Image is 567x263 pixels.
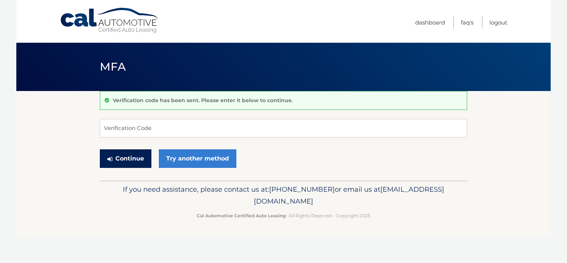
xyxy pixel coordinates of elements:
span: MFA [100,60,126,74]
a: FAQ's [461,16,473,29]
span: [PHONE_NUMBER] [269,185,335,194]
a: Try another method [159,149,236,168]
p: Verification code has been sent. Please enter it below to continue. [113,97,293,104]
p: If you need assistance, please contact us at: or email us at [105,184,462,207]
strong: Cal Automotive Certified Auto Leasing [197,213,286,218]
button: Continue [100,149,151,168]
a: Dashboard [415,16,445,29]
a: Logout [489,16,507,29]
p: - All Rights Reserved - Copyright 2025 [105,212,462,220]
span: [EMAIL_ADDRESS][DOMAIN_NAME] [254,185,444,205]
a: Cal Automotive [60,7,160,34]
input: Verification Code [100,119,467,137]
